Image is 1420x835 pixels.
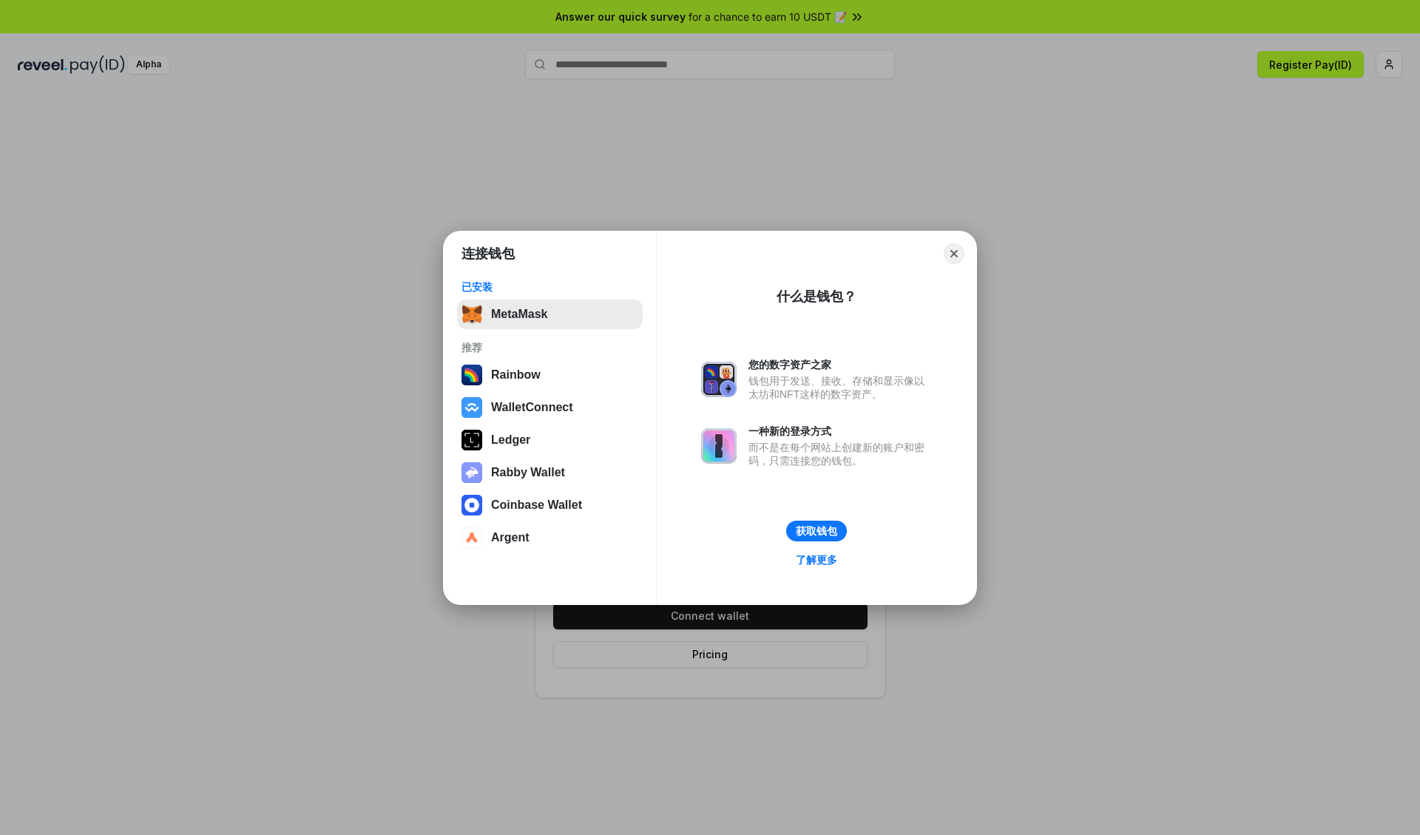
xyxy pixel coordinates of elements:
[457,458,643,487] button: Rabby Wallet
[461,341,638,354] div: 推荐
[457,523,643,552] button: Argent
[944,243,964,264] button: Close
[461,397,482,418] img: svg+xml,%3Csvg%20width%3D%2228%22%20height%3D%2228%22%20viewBox%3D%220%200%2028%2028%22%20fill%3D...
[491,308,547,321] div: MetaMask
[491,368,541,382] div: Rainbow
[787,550,846,569] a: 了解更多
[777,288,856,305] div: 什么是钱包？
[786,521,847,541] button: 获取钱包
[491,401,573,414] div: WalletConnect
[748,425,932,438] div: 一种新的登录方式
[701,362,737,397] img: svg+xml,%3Csvg%20xmlns%3D%22http%3A%2F%2Fwww.w3.org%2F2000%2Fsvg%22%20fill%3D%22none%22%20viewBox...
[457,360,643,390] button: Rainbow
[748,441,932,467] div: 而不是在每个网站上创建新的账户和密码，只需连接您的钱包。
[748,374,932,401] div: 钱包用于发送、接收、存储和显示像以太坊和NFT这样的数字资产。
[461,245,515,263] h1: 连接钱包
[491,433,530,447] div: Ledger
[491,498,582,512] div: Coinbase Wallet
[461,304,482,325] img: svg+xml,%3Csvg%20fill%3D%22none%22%20height%3D%2233%22%20viewBox%3D%220%200%2035%2033%22%20width%...
[461,280,638,294] div: 已安装
[491,531,530,544] div: Argent
[457,393,643,422] button: WalletConnect
[457,300,643,329] button: MetaMask
[491,466,565,479] div: Rabby Wallet
[796,553,837,567] div: 了解更多
[461,527,482,548] img: svg+xml,%3Csvg%20width%3D%2228%22%20height%3D%2228%22%20viewBox%3D%220%200%2028%2028%22%20fill%3D...
[461,495,482,515] img: svg+xml,%3Csvg%20width%3D%2228%22%20height%3D%2228%22%20viewBox%3D%220%200%2028%2028%22%20fill%3D...
[461,462,482,483] img: svg+xml,%3Csvg%20xmlns%3D%22http%3A%2F%2Fwww.w3.org%2F2000%2Fsvg%22%20fill%3D%22none%22%20viewBox...
[701,428,737,464] img: svg+xml,%3Csvg%20xmlns%3D%22http%3A%2F%2Fwww.w3.org%2F2000%2Fsvg%22%20fill%3D%22none%22%20viewBox...
[461,365,482,385] img: svg+xml,%3Csvg%20width%3D%22120%22%20height%3D%22120%22%20viewBox%3D%220%200%20120%20120%22%20fil...
[457,425,643,455] button: Ledger
[796,524,837,538] div: 获取钱包
[748,358,932,371] div: 您的数字资产之家
[461,430,482,450] img: svg+xml,%3Csvg%20xmlns%3D%22http%3A%2F%2Fwww.w3.org%2F2000%2Fsvg%22%20width%3D%2228%22%20height%3...
[457,490,643,520] button: Coinbase Wallet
